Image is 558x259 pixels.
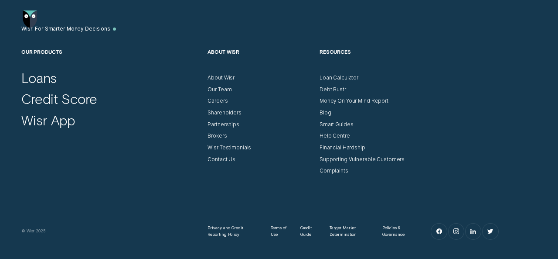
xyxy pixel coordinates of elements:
[320,121,354,128] a: Smart Guides
[208,133,227,139] a: Brokers
[300,225,318,238] a: Credit Guide
[208,75,235,81] a: About Wisr
[449,224,464,239] a: Instagram
[208,156,235,163] a: Contact Us
[21,69,57,86] a: Loans
[208,98,228,104] a: Careers
[320,86,346,93] a: Debt Bustr
[21,90,97,107] a: Credit Score
[208,145,251,151] a: Wisr Testimonials
[466,224,481,239] a: LinkedIn
[320,145,365,151] a: Financial Hardship
[483,224,498,239] a: Twitter
[320,98,388,104] a: Money On Your Mind Report
[320,75,358,81] a: Loan Calculator
[21,112,75,129] a: Wisr App
[330,225,370,238] a: Target Market Determination
[320,133,350,139] a: Help Centre
[320,48,425,75] h2: Resources
[208,86,231,93] a: Our Team
[18,228,205,235] div: © Wisr 2025
[271,225,289,238] a: Terms of Use
[23,10,37,28] img: Wisr
[320,110,331,116] a: Blog
[208,121,239,128] a: Partnerships
[320,156,405,163] a: Supporting Vulnerable Customers
[431,224,447,239] a: Facebook
[320,168,348,174] a: Complaints
[382,225,413,238] a: Policies & Governance
[208,110,242,116] a: Shareholders
[208,225,259,238] a: Privacy and Credit Reporting Policy
[21,48,201,75] h2: Our Products
[208,48,313,75] h2: About Wisr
